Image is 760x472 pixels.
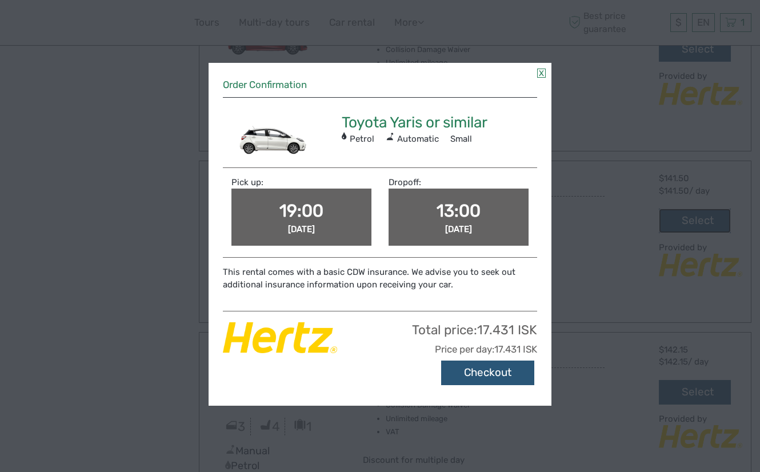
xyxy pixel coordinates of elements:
span: 17.431 ISK [477,322,537,338]
p: Petrol [350,132,374,147]
span: 13:00 [437,201,481,221]
p: Small [223,132,526,147]
img: EDAN.png [223,109,325,166]
span: This rental comes with a basic CDW insurance. We advise you to seek out additional insurance info... [223,267,515,289]
img: Hertz_Car_Rental.png [223,322,337,353]
p: We're away right now. Please check back later! [16,20,129,29]
span: 19:00 [279,201,323,221]
p: Automatic [397,132,439,147]
h4: Price per day: [223,343,537,355]
span: Pick up: [231,177,263,187]
span: 17.431 ISK [494,343,537,355]
button: Checkout [441,361,534,385]
span: Dropoff: [389,177,421,187]
h3: Total price: [223,322,537,338]
h2: Toyota Yaris or similar [223,114,537,132]
span: [DATE] [288,224,315,234]
button: Open LiveChat chat widget [131,18,145,31]
h4: Order Confirmation [223,78,537,91]
span: [DATE] [445,224,472,234]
